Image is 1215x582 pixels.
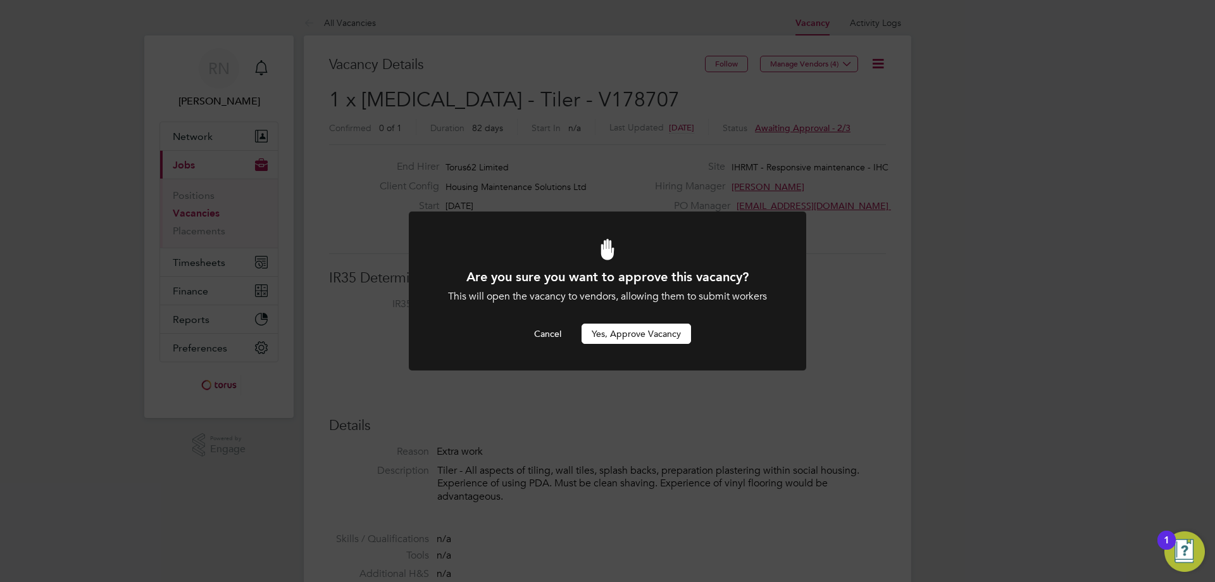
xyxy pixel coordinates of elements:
[1164,540,1169,557] div: 1
[524,324,571,344] button: Cancel
[448,290,767,303] span: This will open the vacancy to vendors, allowing them to submit workers
[582,324,691,344] button: Yes, Approve Vacancy
[443,269,772,285] h1: Are you sure you want to approve this vacancy?
[1164,531,1205,572] button: Open Resource Center, 1 new notification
